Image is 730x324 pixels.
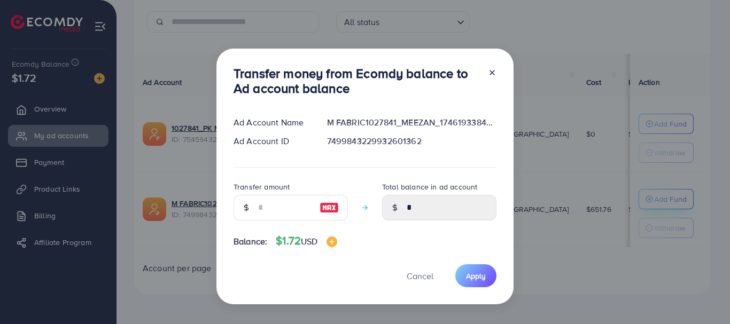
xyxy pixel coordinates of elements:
div: Ad Account ID [225,135,319,147]
iframe: Chat [685,276,722,316]
div: Ad Account Name [225,116,319,129]
img: image [327,236,337,247]
div: M FABRIC1027841_MEEZAN_1746193384004 [319,116,505,129]
label: Total balance in ad account [382,181,477,192]
span: Balance: [234,235,267,248]
span: Cancel [407,270,433,282]
div: 7499843229932601362 [319,135,505,147]
button: Cancel [393,264,447,287]
img: image [320,201,339,214]
span: USD [301,235,317,247]
label: Transfer amount [234,181,290,192]
h4: $1.72 [276,234,337,248]
h3: Transfer money from Ecomdy balance to Ad account balance [234,66,479,97]
span: Apply [466,271,486,281]
button: Apply [455,264,496,287]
